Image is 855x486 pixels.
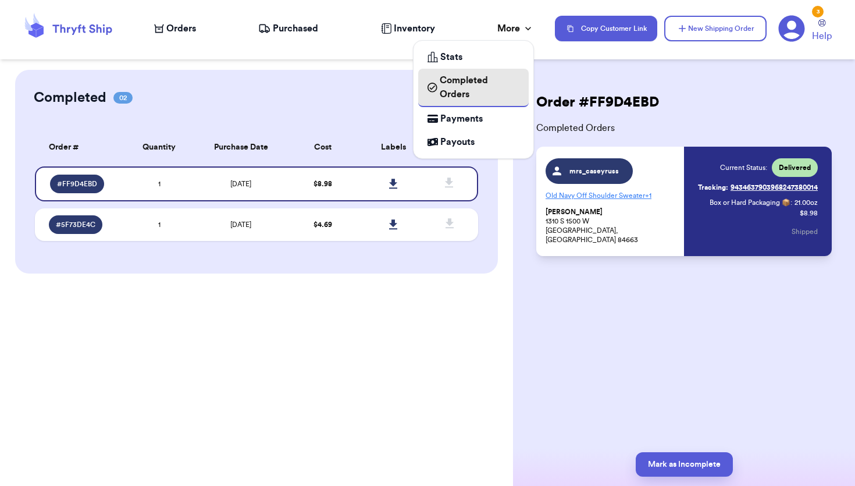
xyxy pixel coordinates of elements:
th: Purchase Date [194,128,287,166]
a: Purchased [258,22,318,36]
button: Mark as Incomplete [636,452,733,477]
span: Help [812,29,832,43]
a: 3 [778,15,805,42]
span: Delivered [779,163,811,172]
p: 1310 S 1500 W [GEOGRAPHIC_DATA], [GEOGRAPHIC_DATA] 84663 [546,207,677,244]
span: # FF9D4EBD [57,179,97,189]
span: 02 [113,92,133,104]
span: mrs_caseyruss [567,166,622,176]
button: Shipped [792,219,818,244]
span: Payouts [440,135,475,149]
th: Labels [358,128,429,166]
span: # 5F73DE4C [56,220,95,229]
p: Old Navy Off Shoulder Sweater [546,186,677,205]
span: Completed Orders [440,73,519,101]
h2: Order # FF9D4EBD [527,93,668,112]
a: Payments [418,107,529,130]
button: Copy Customer Link [555,16,657,41]
span: 1 [158,180,161,187]
span: [PERSON_NAME] [546,208,603,217]
div: 3 [812,6,824,17]
span: Box or Hard Packaging 📦 [710,199,790,206]
span: Orders [166,22,196,36]
div: More [497,22,534,36]
span: 21.00 oz [795,198,818,207]
span: Purchased [273,22,318,36]
span: Completed Orders [527,121,841,135]
span: Payments [440,112,483,126]
a: Help [812,19,832,43]
span: 1 [158,221,161,228]
span: $ 8.98 [313,180,332,187]
span: + 1 [645,192,651,199]
th: Order # [35,128,123,166]
span: Current Status: [720,163,767,172]
span: Stats [440,50,462,64]
a: Tracking:9434637903968247380014 [698,178,818,197]
th: Cost [287,128,358,166]
span: $ 4.69 [313,221,332,228]
span: : [790,198,792,207]
a: Orders [154,22,196,36]
span: Inventory [394,22,435,36]
h2: Completed [34,88,106,107]
span: [DATE] [230,221,251,228]
span: Tracking: [698,183,728,192]
a: Stats [418,45,529,69]
th: Quantity [124,128,195,166]
a: Payouts [418,130,529,154]
a: Inventory [381,22,435,36]
a: Completed Orders [418,69,529,107]
button: New Shipping Order [664,16,767,41]
span: [DATE] [230,180,251,187]
p: $ 8.98 [800,208,818,218]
